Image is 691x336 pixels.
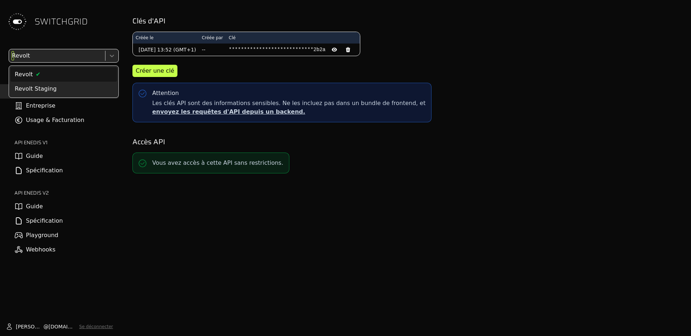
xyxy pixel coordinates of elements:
[14,189,119,196] h2: API ENEDIS v2
[152,99,425,116] span: Les clés API sont des informations sensibles. Ne les incluez pas dans un bundle de frontend, et
[132,16,681,26] h2: Clés d'API
[44,323,49,330] span: @
[14,139,119,146] h2: API ENEDIS v1
[132,137,681,147] h2: Accès API
[152,89,179,97] div: Attention
[133,32,199,44] th: Créée le
[6,10,29,33] img: Switchgrid Logo
[35,16,88,27] span: SWITCHGRID
[10,82,117,96] div: Revolt Staging
[10,67,117,82] div: Revolt
[133,44,199,56] td: [DATE] 13:52 (GMT+1)
[49,323,76,330] span: [DOMAIN_NAME]
[132,65,177,77] button: Créer une clé
[152,108,425,116] p: envoyez les requêtes d'API depuis un backend.
[199,32,226,44] th: Créée par
[226,32,360,44] th: Clé
[136,67,174,75] div: Créer une clé
[152,159,283,167] p: Vous avez accès à cette API sans restrictions.
[199,44,226,56] td: --
[16,323,44,330] span: [PERSON_NAME]
[79,324,113,330] button: Se déconnecter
